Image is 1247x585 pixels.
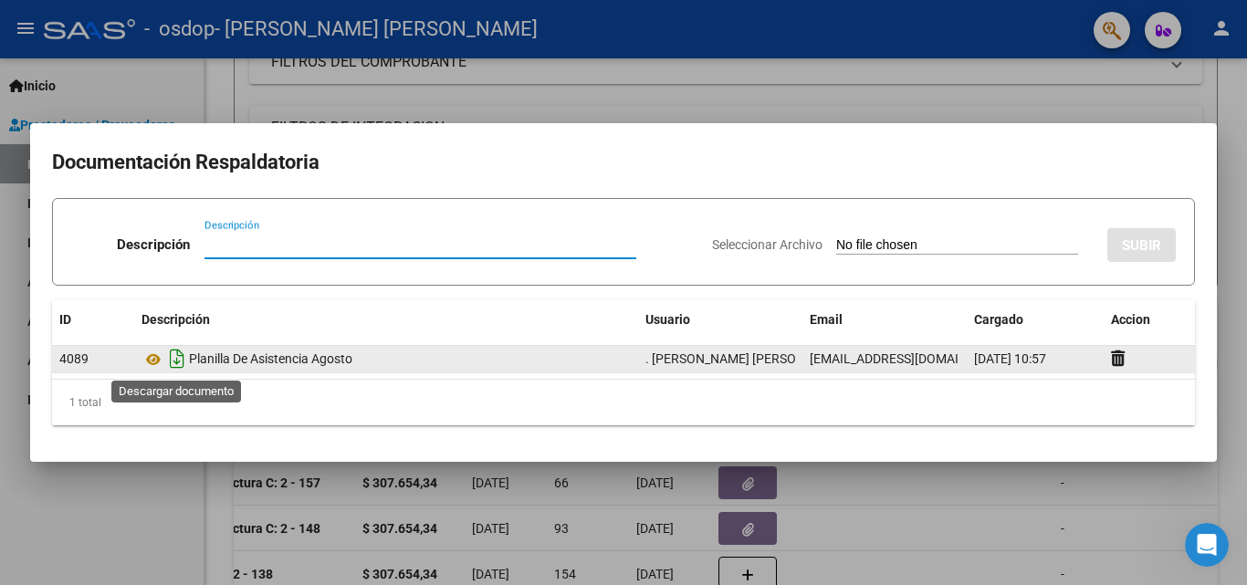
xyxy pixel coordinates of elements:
[712,237,823,252] span: Seleccionar Archivo
[117,235,190,256] p: Descripción
[52,380,1195,425] div: 1 total
[802,300,967,340] datatable-header-cell: Email
[974,351,1046,366] span: [DATE] 10:57
[645,351,850,366] span: . [PERSON_NAME] [PERSON_NAME]
[165,344,189,373] i: Descargar documento
[645,312,690,327] span: Usuario
[1111,312,1150,327] span: Accion
[1104,300,1195,340] datatable-header-cell: Accion
[52,300,134,340] datatable-header-cell: ID
[974,312,1023,327] span: Cargado
[1122,237,1161,254] span: SUBIR
[1107,228,1176,262] button: SUBIR
[59,312,71,327] span: ID
[52,145,1195,180] h2: Documentación Respaldatoria
[967,300,1104,340] datatable-header-cell: Cargado
[1185,523,1229,567] iframe: Intercom live chat
[810,351,1012,366] span: [EMAIL_ADDRESS][DOMAIN_NAME]
[141,344,631,373] div: Planilla De Asistencia Agosto
[134,300,638,340] datatable-header-cell: Descripción
[810,312,843,327] span: Email
[638,300,802,340] datatable-header-cell: Usuario
[59,351,89,366] span: 4089
[141,312,210,327] span: Descripción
